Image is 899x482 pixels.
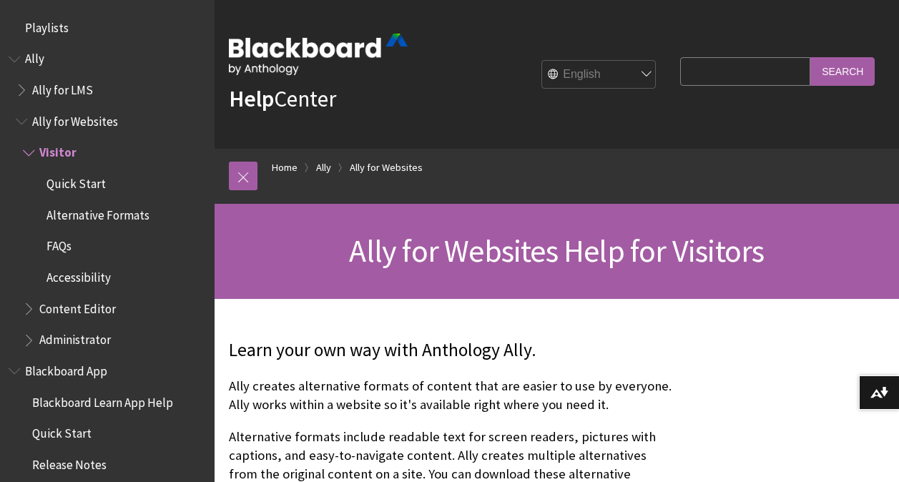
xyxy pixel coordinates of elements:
nav: Book outline for Playlists [9,16,206,40]
span: Alternative Formats [46,203,149,222]
a: Home [272,159,298,177]
span: Visitor [39,141,77,160]
span: Quick Start [46,172,106,191]
span: Quick Start [32,422,92,441]
nav: Book outline for Anthology Ally Help [9,47,206,353]
span: Blackboard Learn App Help [32,390,173,410]
a: Ally [316,159,331,177]
span: Administrator [39,328,111,348]
img: Blackboard by Anthology [229,34,408,75]
span: Accessibility [46,265,111,285]
span: Ally for LMS [32,78,93,97]
span: Ally [25,47,44,67]
span: FAQs [46,235,72,254]
input: Search [810,57,875,85]
p: Ally creates alternative formats of content that are easier to use by everyone. Ally works within... [229,377,673,414]
span: Ally for Websites [32,109,118,129]
strong: Help [229,84,274,113]
span: Release Notes [32,453,107,472]
span: Blackboard App [25,359,107,378]
select: Site Language Selector [542,61,657,89]
span: Playlists [25,16,69,35]
a: Ally for Websites [350,159,423,177]
a: HelpCenter [229,84,336,113]
p: Learn your own way with Anthology Ally. [229,338,673,363]
span: Ally for Websites Help for Visitors [349,231,764,270]
span: Content Editor [39,297,116,316]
